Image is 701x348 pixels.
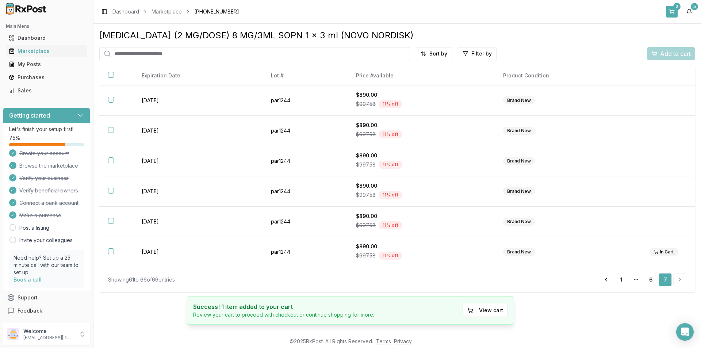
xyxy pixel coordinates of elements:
[9,34,84,42] div: Dashboard
[99,30,695,41] div: [MEDICAL_DATA] (2 MG/DOSE) 8 MG/3ML SOPN 1 x 3 ml (NOVO NORDISK)
[376,338,391,344] a: Terms
[9,126,84,133] p: Let's finish your setup first!
[356,131,376,138] span: $997.58
[18,307,42,314] span: Feedback
[356,191,376,199] span: $997.58
[262,116,347,146] td: par1244
[644,273,657,286] a: 6
[429,50,447,57] span: Sort by
[379,191,402,199] div: 11 % off
[133,85,262,116] td: [DATE]
[6,71,87,84] a: Purchases
[19,175,69,182] span: Verify your business
[416,47,452,60] button: Sort by
[262,146,347,176] td: par1244
[14,254,80,276] p: Need help? Set up a 25 minute call with our team to set up.
[356,152,486,159] div: $890.00
[599,273,686,286] nav: pagination
[356,91,486,99] div: $890.00
[19,162,78,169] span: Browse the marketplace
[9,74,84,81] div: Purchases
[3,291,90,304] button: Support
[9,47,84,55] div: Marketplace
[659,273,672,286] a: 7
[494,66,640,85] th: Product Condition
[503,127,535,135] div: Brand New
[503,248,535,256] div: Brand New
[133,66,262,85] th: Expiration Date
[666,6,678,18] button: 2
[133,176,262,207] td: [DATE]
[6,23,87,29] h2: Main Menu
[379,252,402,260] div: 11 % off
[193,302,374,311] h4: Success! 1 item added to your cart
[503,157,535,165] div: Brand New
[471,50,492,57] span: Filter by
[599,273,613,286] a: Go to previous page
[347,66,494,85] th: Price Available
[9,87,84,94] div: Sales
[108,276,175,283] div: Showing 61 to 66 of 66 entries
[19,224,49,232] a: Post a listing
[356,243,486,250] div: $890.00
[649,248,678,256] div: In Cart
[691,3,698,10] div: 5
[193,311,374,318] p: Review your cart to proceed with checkout or continue shopping for more.
[3,85,90,96] button: Sales
[9,61,84,68] div: My Posts
[673,3,681,10] div: 2
[6,84,87,97] a: Sales
[379,161,402,169] div: 11 % off
[3,304,90,317] button: Feedback
[152,8,182,15] a: Marketplace
[379,221,402,229] div: 11 % off
[356,222,376,229] span: $997.58
[262,176,347,207] td: par1244
[133,237,262,267] td: [DATE]
[458,47,497,60] button: Filter by
[9,134,20,142] span: 75 %
[14,276,42,283] a: Book a call
[262,207,347,237] td: par1244
[194,8,239,15] span: [PHONE_NUMBER]
[6,31,87,45] a: Dashboard
[7,328,19,340] img: User avatar
[23,335,74,341] p: [EMAIL_ADDRESS][DOMAIN_NAME]
[3,32,90,44] button: Dashboard
[23,328,74,335] p: Welcome
[262,85,347,116] td: par1244
[19,199,78,207] span: Connect a bank account
[262,66,347,85] th: Lot #
[133,146,262,176] td: [DATE]
[112,8,239,15] nav: breadcrumb
[6,45,87,58] a: Marketplace
[9,111,50,120] h3: Getting started
[19,187,78,194] span: Verify beneficial owners
[262,237,347,267] td: par1244
[356,161,376,168] span: $997.58
[503,218,535,226] div: Brand New
[112,8,139,15] a: Dashboard
[463,304,508,317] button: View cart
[19,150,69,157] span: Create your account
[379,100,402,108] div: 11 % off
[615,273,628,286] a: 1
[503,96,535,104] div: Brand New
[356,252,376,259] span: $997.58
[683,6,695,18] button: 5
[3,72,90,83] button: Purchases
[3,58,90,70] button: My Posts
[19,212,61,219] span: Make a purchase
[394,338,412,344] a: Privacy
[503,187,535,195] div: Brand New
[379,130,402,138] div: 11 % off
[19,237,73,244] a: Invite your colleagues
[356,100,376,108] span: $997.58
[3,45,90,57] button: Marketplace
[356,213,486,220] div: $890.00
[3,3,50,15] img: RxPost Logo
[133,116,262,146] td: [DATE]
[676,323,694,341] div: Open Intercom Messenger
[356,122,486,129] div: $890.00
